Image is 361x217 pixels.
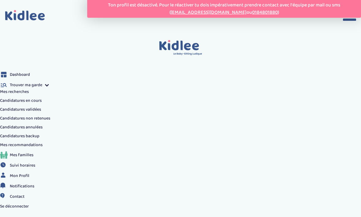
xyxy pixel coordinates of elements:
[10,183,34,189] span: Notifications
[10,162,35,169] span: Suivi horaires
[171,9,247,16] a: [EMAIL_ADDRESS][DOMAIN_NAME]
[10,173,29,179] span: Mon Profil
[10,152,33,158] span: Mes familles
[10,193,24,200] span: Contact
[90,2,358,16] p: Ton profil est désactivé. Pour le réactiver tu dois impérativement prendre contact avec l'équipe ...
[252,9,278,16] a: 0184801880
[159,40,202,56] img: logo.svg
[10,72,30,78] span: Dashboard
[10,82,42,88] span: Trouver ma garde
